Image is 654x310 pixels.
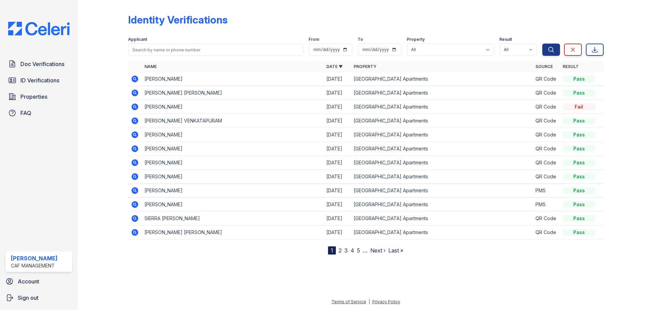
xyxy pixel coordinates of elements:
label: To [358,37,363,42]
a: 3 [344,247,348,254]
td: PMS [533,198,560,212]
span: FAQ [20,109,31,117]
a: Property [354,64,376,69]
td: [PERSON_NAME] [142,156,324,170]
a: Doc Verifications [5,57,72,71]
td: [PERSON_NAME] [142,198,324,212]
label: Applicant [128,37,147,42]
img: CE_Logo_Blue-a8612792a0a2168367f1c8372b55b34899dd931a85d93a1a3d3e32e68fde9ad4.png [3,22,75,35]
td: QR Code [533,170,560,184]
a: 2 [339,247,342,254]
td: [GEOGRAPHIC_DATA] Apartments [351,212,533,226]
td: [PERSON_NAME] [142,128,324,142]
td: [PERSON_NAME] [142,100,324,114]
a: 5 [357,247,360,254]
div: Pass [563,131,595,138]
a: Properties [5,90,72,103]
a: Last » [388,247,403,254]
span: Doc Verifications [20,60,64,68]
td: [DATE] [324,170,351,184]
td: QR Code [533,114,560,128]
td: QR Code [533,128,560,142]
span: Account [18,277,39,285]
span: … [363,246,368,255]
td: QR Code [533,156,560,170]
td: [DATE] [324,114,351,128]
td: [DATE] [324,212,351,226]
td: [GEOGRAPHIC_DATA] Apartments [351,226,533,240]
div: | [369,299,370,304]
div: Pass [563,187,595,194]
td: SIERRA [PERSON_NAME] [142,212,324,226]
a: Source [535,64,553,69]
a: ID Verifications [5,74,72,87]
td: [PERSON_NAME] [142,142,324,156]
td: QR Code [533,86,560,100]
div: Pass [563,117,595,124]
div: Pass [563,145,595,152]
td: [PERSON_NAME] [142,72,324,86]
div: [PERSON_NAME] [11,254,58,262]
td: [GEOGRAPHIC_DATA] Apartments [351,86,533,100]
label: From [309,37,319,42]
td: [PERSON_NAME] [PERSON_NAME] [142,226,324,240]
span: Sign out [18,294,38,302]
td: [GEOGRAPHIC_DATA] Apartments [351,128,533,142]
td: [GEOGRAPHIC_DATA] Apartments [351,72,533,86]
td: [PERSON_NAME] [142,184,324,198]
td: [DATE] [324,100,351,114]
td: [DATE] [324,128,351,142]
div: Pass [563,215,595,222]
a: Account [3,275,75,288]
a: Next › [370,247,386,254]
td: [PERSON_NAME] VENKATAPURAM [142,114,324,128]
label: Property [407,37,425,42]
div: CAF Management [11,262,58,269]
td: [GEOGRAPHIC_DATA] Apartments [351,170,533,184]
div: Pass [563,76,595,82]
div: Pass [563,159,595,166]
span: ID Verifications [20,76,59,84]
a: Sign out [3,291,75,305]
td: [GEOGRAPHIC_DATA] Apartments [351,184,533,198]
td: QR Code [533,72,560,86]
td: [DATE] [324,156,351,170]
div: Pass [563,173,595,180]
td: [DATE] [324,142,351,156]
td: [DATE] [324,86,351,100]
a: FAQ [5,106,72,120]
td: [GEOGRAPHIC_DATA] Apartments [351,100,533,114]
td: [DATE] [324,184,351,198]
div: Identity Verifications [128,14,228,26]
a: 4 [351,247,354,254]
td: [GEOGRAPHIC_DATA] Apartments [351,156,533,170]
td: QR Code [533,100,560,114]
label: Result [499,37,512,42]
a: Name [144,64,157,69]
div: Pass [563,229,595,236]
td: [PERSON_NAME] [142,170,324,184]
td: PMS [533,184,560,198]
td: [GEOGRAPHIC_DATA] Apartments [351,198,533,212]
a: Date ▼ [326,64,343,69]
td: [DATE] [324,72,351,86]
td: [PERSON_NAME] [PERSON_NAME] [142,86,324,100]
span: Properties [20,93,47,101]
div: 1 [328,246,336,255]
a: Terms of Service [331,299,366,304]
div: Fail [563,103,595,110]
div: Pass [563,89,595,96]
td: QR Code [533,226,560,240]
td: [GEOGRAPHIC_DATA] Apartments [351,114,533,128]
td: QR Code [533,142,560,156]
a: Result [563,64,579,69]
td: QR Code [533,212,560,226]
td: [DATE] [324,198,351,212]
td: [DATE] [324,226,351,240]
td: [GEOGRAPHIC_DATA] Apartments [351,142,533,156]
div: Pass [563,201,595,208]
input: Search by name or phone number [128,44,303,56]
a: Privacy Policy [372,299,400,304]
